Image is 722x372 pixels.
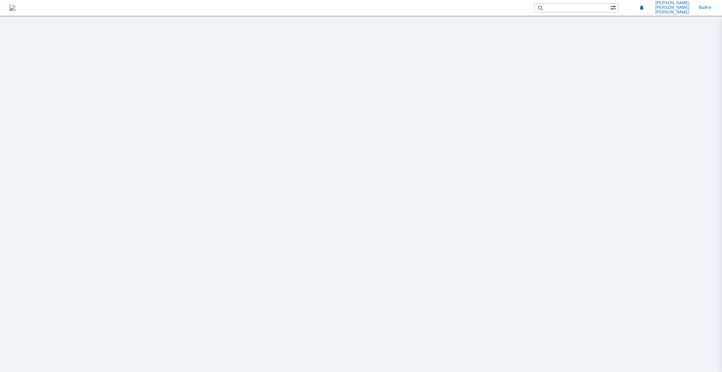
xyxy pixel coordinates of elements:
span: [PERSON_NAME] [655,5,690,10]
span: [PERSON_NAME] [655,10,690,15]
span: Расширенный поиск [610,3,618,11]
a: Перейти на домашнюю страницу [9,5,15,11]
span: [PERSON_NAME] [655,1,690,5]
img: logo [9,5,15,11]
